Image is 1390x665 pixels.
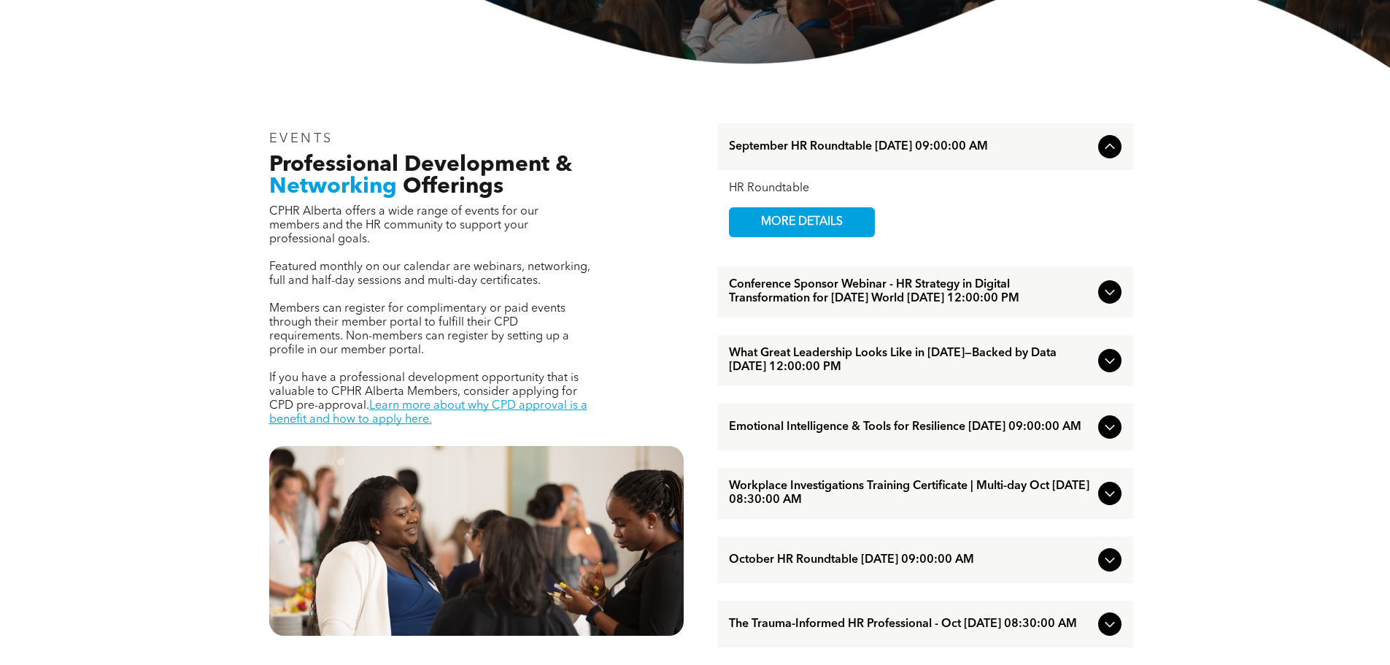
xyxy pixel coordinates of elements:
span: The Trauma-Informed HR Professional - Oct [DATE] 08:30:00 AM [729,618,1092,631]
a: Learn more about why CPD approval is a benefit and how to apply here. [269,400,587,426]
span: MORE DETAILS [744,208,860,237]
span: If you have a professional development opportunity that is valuable to CPHR Alberta Members, cons... [269,372,579,412]
span: CPHR Alberta offers a wide range of events for our members and the HR community to support your p... [269,206,538,245]
span: What Great Leadership Looks Like in [DATE]—Backed by Data [DATE] 12:00:00 PM [729,347,1092,374]
span: Offerings [403,176,503,198]
span: Members can register for complimentary or paid events through their member portal to fulfill thei... [269,303,569,356]
span: Networking [269,176,397,198]
span: Conference Sponsor Webinar - HR Strategy in Digital Transformation for [DATE] World [DATE] 12:00:... [729,278,1092,306]
span: EVENTS [269,132,334,145]
span: October HR Roundtable [DATE] 09:00:00 AM [729,553,1092,567]
span: Workplace Investigations Training Certificate | Multi-day Oct [DATE] 08:30:00 AM [729,480,1092,507]
span: September HR Roundtable [DATE] 09:00:00 AM [729,140,1092,154]
div: HR Roundtable [729,182,1121,196]
a: MORE DETAILS [729,207,875,237]
span: Emotional Intelligence & Tools for Resilience [DATE] 09:00:00 AM [729,420,1092,434]
span: Professional Development & [269,154,572,176]
span: Featured monthly on our calendar are webinars, networking, full and half-day sessions and multi-d... [269,261,590,287]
